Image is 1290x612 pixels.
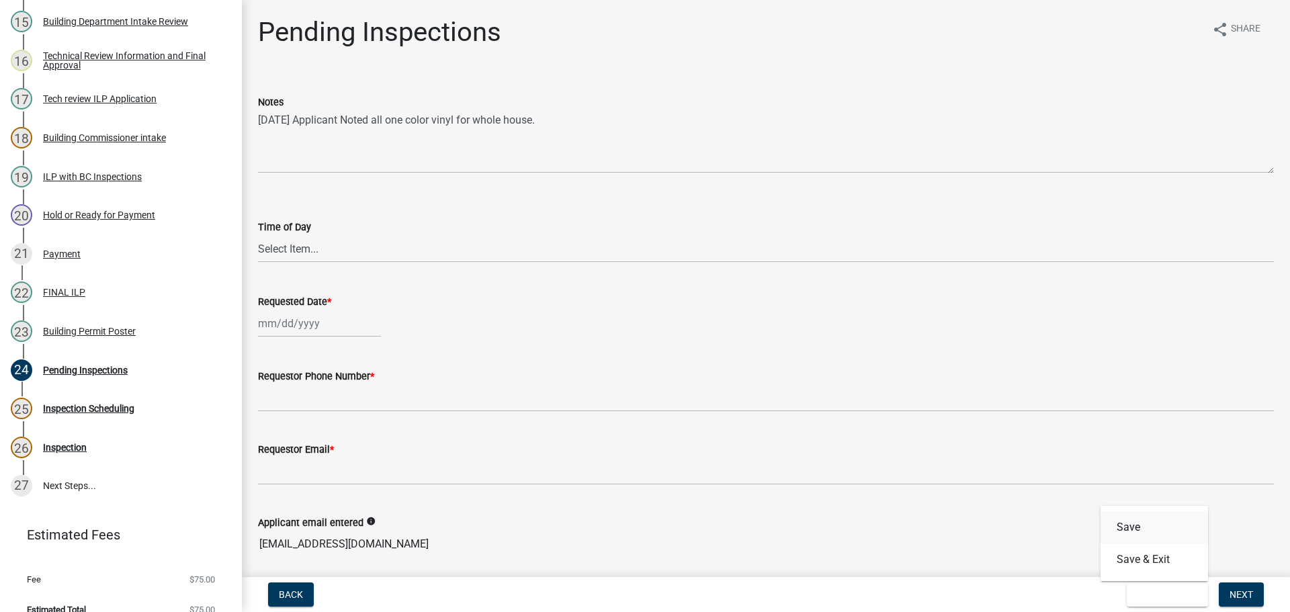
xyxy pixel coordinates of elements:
[11,521,220,548] a: Estimated Fees
[11,127,32,148] div: 18
[43,443,87,452] div: Inspection
[43,249,81,259] div: Payment
[1230,589,1253,600] span: Next
[11,50,32,71] div: 16
[11,320,32,342] div: 23
[1101,543,1208,576] button: Save & Exit
[27,575,41,584] span: Fee
[1201,16,1271,42] button: shareShare
[268,582,314,607] button: Back
[258,310,381,337] input: mm/dd/yyyy
[258,98,284,107] label: Notes
[1231,21,1260,38] span: Share
[11,359,32,381] div: 24
[11,243,32,265] div: 21
[11,88,32,110] div: 17
[11,166,32,187] div: 19
[11,398,32,419] div: 25
[258,372,374,382] label: Requestor Phone Number
[279,589,303,600] span: Back
[11,475,32,496] div: 27
[258,298,331,307] label: Requested Date
[1101,511,1208,543] button: Save
[43,288,85,297] div: FINAL ILP
[11,204,32,226] div: 20
[1101,506,1208,581] div: Save & Exit
[1127,582,1208,607] button: Save & Exit
[43,404,134,413] div: Inspection Scheduling
[1219,582,1264,607] button: Next
[43,365,128,375] div: Pending Inspections
[366,517,376,526] i: info
[43,210,155,220] div: Hold or Ready for Payment
[43,133,166,142] div: Building Commissioner intake
[11,11,32,32] div: 15
[189,575,215,584] span: $75.00
[43,94,157,103] div: Tech review ILP Application
[43,17,188,26] div: Building Department Intake Review
[258,16,501,48] h1: Pending Inspections
[11,281,32,303] div: 22
[11,437,32,458] div: 26
[1137,589,1189,600] span: Save & Exit
[43,326,136,336] div: Building Permit Poster
[258,519,363,528] label: Applicant email entered
[258,223,311,232] label: Time of Day
[43,51,220,70] div: Technical Review Information and Final Approval
[258,445,334,455] label: Requestor Email
[1212,21,1228,38] i: share
[43,172,142,181] div: ILP with BC Inspections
